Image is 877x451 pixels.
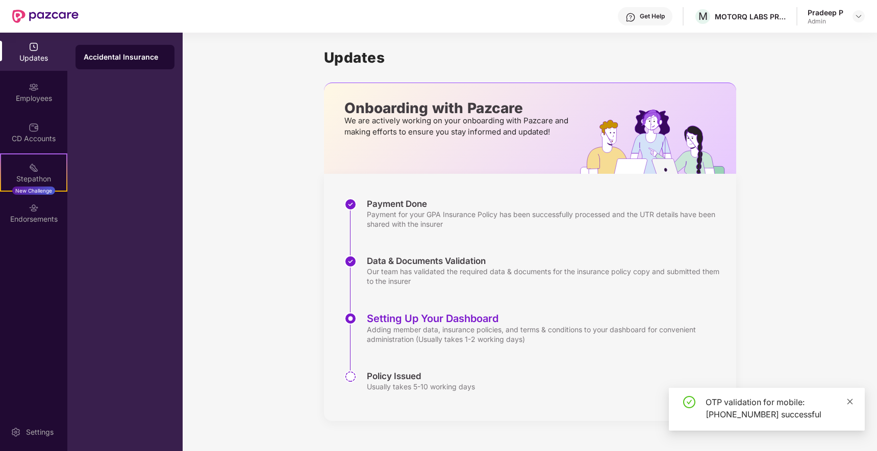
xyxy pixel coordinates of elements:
img: svg+xml;base64,PHN2ZyBpZD0iRHJvcGRvd24tMzJ4MzIiIHhtbG5zPSJodHRwOi8vd3d3LnczLm9yZy8yMDAwL3N2ZyIgd2... [855,12,863,20]
img: hrOnboarding [580,110,736,174]
img: svg+xml;base64,PHN2ZyBpZD0iU3RlcC1Eb25lLTMyeDMyIiB4bWxucz0iaHR0cDovL3d3dy53My5vcmcvMjAwMC9zdmciIH... [344,198,357,210]
div: Usually takes 5-10 working days [367,382,475,391]
span: M [698,10,708,22]
div: Adding member data, insurance policies, and terms & conditions to your dashboard for convenient a... [367,325,726,344]
div: Admin [808,17,843,25]
div: Setting Up Your Dashboard [367,312,726,325]
p: We are actively working on your onboarding with Pazcare and making efforts to ensure you stay inf... [344,115,571,138]
img: svg+xml;base64,PHN2ZyBpZD0iQ0RfQWNjb3VudHMiIGRhdGEtbmFtZT0iQ0QgQWNjb3VudHMiIHhtbG5zPSJodHRwOi8vd3... [29,122,39,132]
p: Onboarding with Pazcare [344,103,571,113]
div: Stepathon [1,174,66,184]
span: close [846,398,854,405]
div: Get Help [640,12,665,20]
div: OTP validation for mobile: [PHONE_NUMBER] successful [706,396,853,420]
img: New Pazcare Logo [12,10,79,23]
img: svg+xml;base64,PHN2ZyB4bWxucz0iaHR0cDovL3d3dy53My5vcmcvMjAwMC9zdmciIHdpZHRoPSIyMSIgaGVpZ2h0PSIyMC... [29,163,39,173]
div: Payment Done [367,198,726,209]
img: svg+xml;base64,PHN2ZyBpZD0iRW5kb3JzZW1lbnRzIiB4bWxucz0iaHR0cDovL3d3dy53My5vcmcvMjAwMC9zdmciIHdpZH... [29,203,39,213]
img: svg+xml;base64,PHN2ZyBpZD0iSGVscC0zMngzMiIgeG1sbnM9Imh0dHA6Ly93d3cudzMub3JnLzIwMDAvc3ZnIiB3aWR0aD... [625,12,636,22]
img: svg+xml;base64,PHN2ZyBpZD0iU2V0dGluZy0yMHgyMCIgeG1sbnM9Imh0dHA6Ly93d3cudzMub3JnLzIwMDAvc3ZnIiB3aW... [11,427,21,437]
div: Policy Issued [367,370,475,382]
img: svg+xml;base64,PHN2ZyBpZD0iU3RlcC1QZW5kaW5nLTMyeDMyIiB4bWxucz0iaHR0cDovL3d3dy53My5vcmcvMjAwMC9zdm... [344,370,357,383]
img: svg+xml;base64,PHN2ZyBpZD0iU3RlcC1BY3RpdmUtMzJ4MzIiIHhtbG5zPSJodHRwOi8vd3d3LnczLm9yZy8yMDAwL3N2Zy... [344,312,357,325]
img: svg+xml;base64,PHN2ZyBpZD0iRW1wbG95ZWVzIiB4bWxucz0iaHR0cDovL3d3dy53My5vcmcvMjAwMC9zdmciIHdpZHRoPS... [29,82,39,92]
div: Data & Documents Validation [367,255,726,267]
img: svg+xml;base64,PHN2ZyBpZD0iVXBkYXRlZCIgeG1sbnM9Imh0dHA6Ly93d3cudzMub3JnLzIwMDAvc3ZnIiB3aWR0aD0iMj... [29,42,39,52]
img: svg+xml;base64,PHN2ZyBpZD0iU3RlcC1Eb25lLTMyeDMyIiB4bWxucz0iaHR0cDovL3d3dy53My5vcmcvMjAwMC9zdmciIH... [344,255,357,268]
div: Pradeep P [808,8,843,17]
div: MOTORQ LABS PRIVATE LIMITED [715,12,786,21]
div: Accidental Insurance [84,52,166,62]
h1: Updates [324,49,736,66]
div: Settings [23,427,57,437]
div: New Challenge [12,187,55,195]
div: Payment for your GPA Insurance Policy has been successfully processed and the UTR details have be... [367,209,726,229]
div: Our team has validated the required data & documents for the insurance policy copy and submitted ... [367,267,726,286]
span: check-circle [683,396,695,408]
